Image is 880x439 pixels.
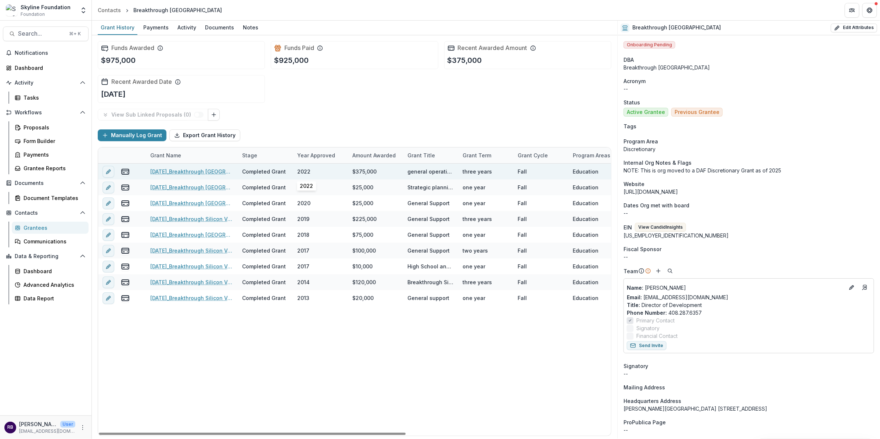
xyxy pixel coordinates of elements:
[348,147,403,163] div: Amount Awarded
[150,294,233,302] a: [DATE]_Breakthrough Silicon Valley_20000
[24,295,83,302] div: Data Report
[573,168,599,175] div: Education
[12,222,89,234] a: Grantees
[103,245,114,257] button: edit
[636,324,660,332] span: Signatory
[111,112,194,118] p: View Sub Linked Proposals ( 0 )
[24,124,83,131] div: Proposals
[121,278,130,287] button: view-payments
[24,137,83,145] div: Form Builder
[352,168,377,175] div: $375,000
[624,85,874,93] p: --
[240,22,261,33] div: Notes
[624,405,874,413] div: [PERSON_NAME][GEOGRAPHIC_DATA] [STREET_ADDRESS]
[175,21,199,35] a: Activity
[68,30,82,38] div: ⌘ + K
[407,231,450,239] div: General Support
[24,267,83,275] div: Dashboard
[12,149,89,161] a: Payments
[627,341,667,350] button: Send Invite
[7,425,13,430] div: Rose Brookhouse
[624,209,874,217] p: --
[242,294,286,302] div: Completed Grant
[103,197,114,209] button: edit
[352,215,377,223] div: $225,000
[624,56,634,64] span: DBA
[98,21,137,35] a: Grant History
[12,192,89,204] a: Document Templates
[98,109,208,121] button: View Sub Linked Proposals (0)
[175,22,199,33] div: Activity
[403,147,458,163] div: Grant Title
[624,426,874,434] p: --
[297,183,309,191] div: 2021
[573,231,599,239] div: Education
[150,183,233,191] a: [DATE]_Breakthrough [GEOGRAPHIC_DATA]
[624,383,665,391] span: Mailing Address
[407,263,454,270] div: High School and College Access Program
[3,107,89,118] button: Open Workflows
[518,215,527,223] div: Fall
[463,168,492,175] div: three years
[636,332,678,340] span: Financial Contact
[407,247,450,254] div: General Support
[624,77,646,85] span: Acronym
[150,247,233,254] a: [DATE]_Breakthrough Silicon Valley_100000
[150,231,233,239] a: [DATE]_Breakthrough [GEOGRAPHIC_DATA]
[627,293,728,301] a: Email: [EMAIL_ADDRESS][DOMAIN_NAME]
[293,147,348,163] div: Year approved
[208,109,220,121] button: Link Grants
[242,183,286,191] div: Completed Grant
[202,21,237,35] a: Documents
[518,231,527,239] div: Fall
[624,189,678,195] a: [URL][DOMAIN_NAME]
[297,168,310,175] div: 2022
[238,147,293,163] div: Stage
[121,262,130,271] button: view-payments
[297,263,309,270] div: 2017
[859,282,871,293] a: Go to contact
[568,147,624,163] div: Program Areas
[101,89,126,100] p: [DATE]
[15,64,83,72] div: Dashboard
[352,199,373,207] div: $25,000
[121,167,130,176] button: view-payments
[297,294,309,302] div: 2013
[60,421,75,428] p: User
[150,263,233,270] a: [DATE]_Breakthrough Silicon Valley_10000
[121,231,130,239] button: view-payments
[3,177,89,189] button: Open Documents
[624,64,874,71] div: Breakthrough [GEOGRAPHIC_DATA]
[242,247,286,254] div: Completed Grant
[242,263,286,270] div: Completed Grant
[103,213,114,225] button: edit
[407,294,449,302] div: General support
[6,4,18,16] img: Skyline Foundation
[627,284,844,292] p: [PERSON_NAME]
[297,278,310,286] div: 2014
[458,147,513,163] div: Grant Term
[518,199,527,207] div: Fall
[654,267,663,275] button: Add
[407,199,450,207] div: General Support
[573,263,599,270] div: Education
[242,168,286,175] div: Completed Grant
[862,3,877,18] button: Get Help
[12,279,89,291] a: Advanced Analytics
[624,201,689,209] span: Dates Org met with board
[518,263,527,270] div: Fall
[150,278,233,286] a: [DATE]_Breakthrough Silicon Valley_120000
[150,168,233,175] a: [DATE]_Breakthrough [GEOGRAPHIC_DATA]
[111,78,172,85] h2: Recent Awarded Date
[624,167,874,174] p: NOTE: This is org moved to a DAF Discretionary Grant as of 2025
[21,3,71,11] div: Skyline Foundation
[12,162,89,174] a: Grantee Reports
[573,247,599,254] div: Education
[624,99,640,106] span: Status
[3,250,89,262] button: Open Data & Reporting
[352,247,376,254] div: $100,000
[15,180,77,186] span: Documents
[19,420,57,428] p: [PERSON_NAME]
[146,151,186,159] div: Grant Name
[573,199,599,207] div: Education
